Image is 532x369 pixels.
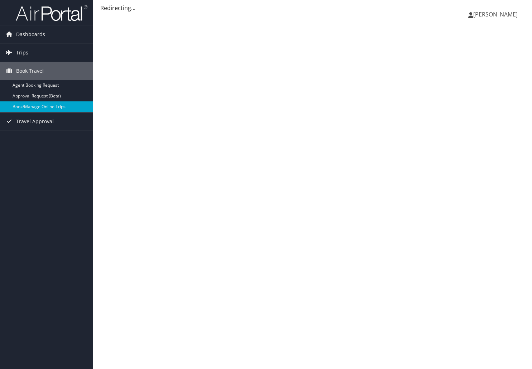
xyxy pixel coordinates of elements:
span: [PERSON_NAME] [473,10,518,18]
span: Dashboards [16,25,45,43]
span: Book Travel [16,62,44,80]
a: [PERSON_NAME] [468,4,525,25]
img: airportal-logo.png [16,5,87,21]
span: Trips [16,44,28,62]
span: Travel Approval [16,112,54,130]
div: Redirecting... [100,4,525,12]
